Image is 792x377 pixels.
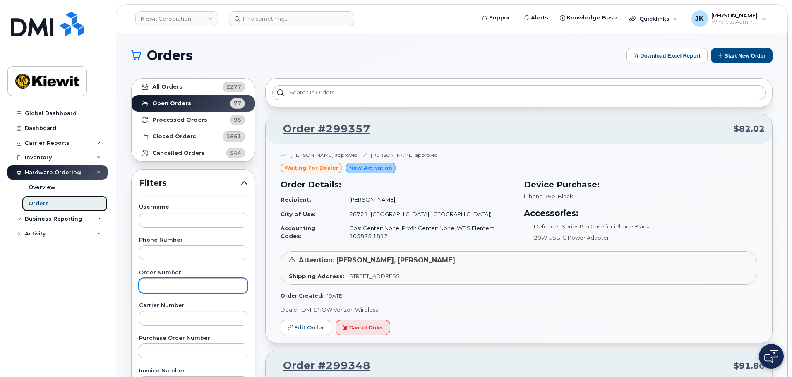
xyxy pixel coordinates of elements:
span: iPhone 16e [524,193,555,199]
span: 1561 [226,132,241,140]
span: 77 [234,99,241,107]
button: Start New Order [711,48,773,63]
strong: Open Orders [152,100,191,107]
strong: Cancelled Orders [152,150,205,156]
li: 20W USB-C Power Adapter [524,234,757,242]
p: Dealer: DMI SNOW Verizon Wireless [281,306,757,314]
h3: Accessories: [524,207,757,219]
span: Orders [147,49,193,62]
span: , Black [555,193,573,199]
label: Carrier Number [139,303,247,308]
a: Cancelled Orders544 [132,145,255,161]
span: New Activation [349,164,392,172]
strong: Accounting Codes: [281,225,315,239]
span: Filters [139,177,241,189]
input: Search in orders [272,85,766,100]
h3: Device Purchase: [524,178,757,191]
strong: Recipient: [281,196,311,203]
button: Cancel Order [336,320,390,335]
span: 95 [234,116,241,124]
span: 544 [230,149,241,157]
span: 2277 [226,83,241,91]
label: Username [139,204,247,210]
span: $91.86 [734,360,765,372]
strong: Processed Orders [152,117,207,123]
strong: Shipping Address: [289,273,344,279]
a: All Orders2277 [132,79,255,95]
td: 28721 ([GEOGRAPHIC_DATA], [GEOGRAPHIC_DATA]) [342,207,514,221]
span: $82.02 [734,123,765,135]
label: Phone Number [139,238,247,243]
img: Open chat [764,350,778,363]
div: [PERSON_NAME] approved [371,151,438,158]
label: Purchase Order Number [139,336,247,341]
strong: All Orders [152,84,182,90]
td: Cost Center: None, Profit Center: None, WBS Element: 105875.1812 [342,221,514,243]
strong: Order Created: [281,293,323,299]
span: Attention: [PERSON_NAME], [PERSON_NAME] [299,256,455,264]
button: Download Excel Report [626,48,708,63]
a: Processed Orders95 [132,112,255,128]
a: Edit Order [281,320,331,335]
li: Defender Series Pro Case for iPhone Black [524,223,757,231]
a: Order #299357 [273,122,370,137]
span: [STREET_ADDRESS] [348,273,401,279]
h3: Order Details: [281,178,514,191]
span: [DATE] [326,293,344,299]
a: Open Orders77 [132,95,255,112]
strong: Closed Orders [152,133,196,140]
label: Invoice Number [139,368,247,374]
a: Closed Orders1561 [132,128,255,145]
strong: City of Use: [281,211,316,217]
label: Order Number [139,270,247,276]
span: waiting for dealer [284,164,338,172]
a: Order #299348 [273,358,370,373]
div: [PERSON_NAME] approved [290,151,358,158]
td: [PERSON_NAME] [342,192,514,207]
